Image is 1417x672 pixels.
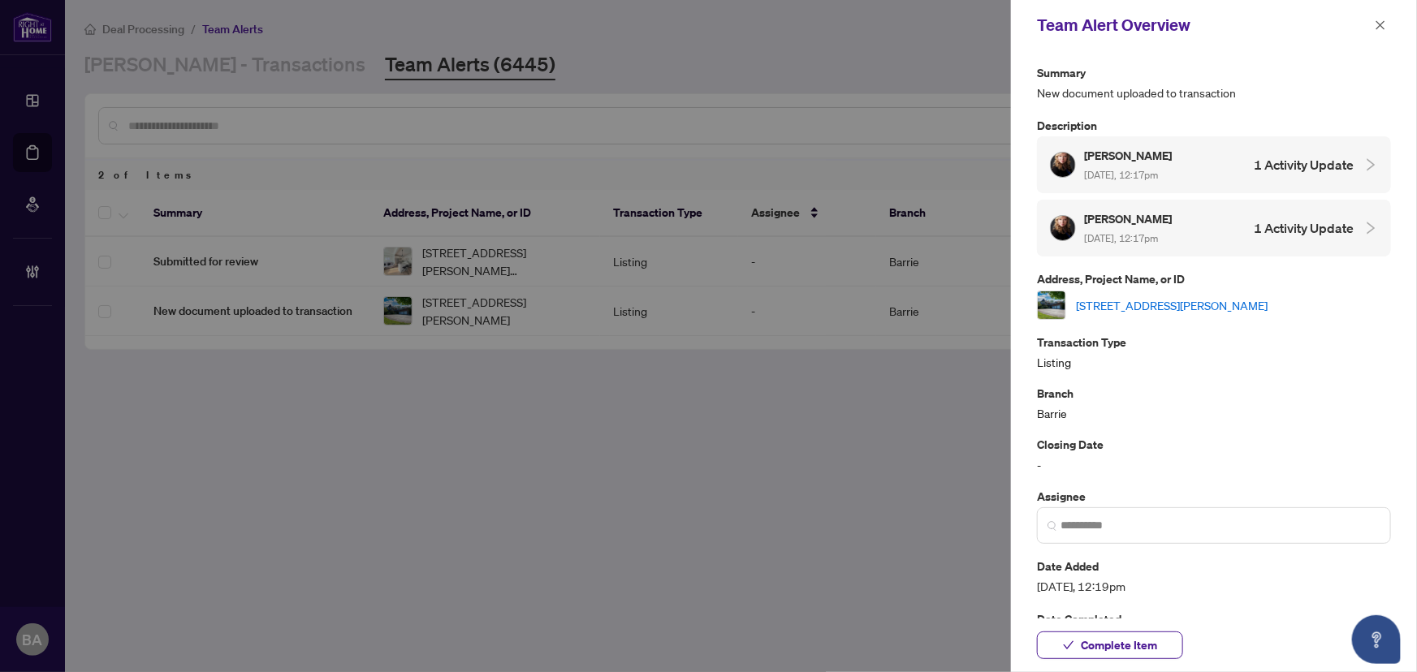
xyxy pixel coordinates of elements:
h5: [PERSON_NAME] [1084,146,1174,165]
div: Barrie [1037,384,1391,422]
span: check [1063,640,1074,651]
p: Transaction Type [1037,333,1391,351]
div: Profile Icon[PERSON_NAME] [DATE], 12:17pm1 Activity Update [1037,200,1391,256]
h4: 1 Activity Update [1254,218,1354,238]
div: Team Alert Overview [1037,13,1370,37]
h4: 1 Activity Update [1254,155,1354,174]
img: search_icon [1048,521,1057,531]
div: - [1037,435,1391,473]
button: Open asap [1352,615,1401,664]
p: Summary [1037,63,1391,82]
p: Address, Project Name, or ID [1037,269,1391,288]
a: [STREET_ADDRESS][PERSON_NAME] [1076,296,1268,314]
p: Closing Date [1037,435,1391,454]
img: thumbnail-img [1038,291,1065,319]
div: Listing [1037,333,1391,371]
h5: [PERSON_NAME] [1084,209,1174,228]
p: Date Added [1037,557,1391,575]
p: Branch [1037,384,1391,403]
img: Profile Icon [1051,216,1075,240]
img: Profile Icon [1051,153,1075,177]
span: close [1375,19,1386,31]
p: Assignee [1037,487,1391,506]
span: [DATE], 12:17pm [1084,232,1158,244]
span: New document uploaded to transaction [1037,84,1391,102]
span: [DATE], 12:17pm [1084,169,1158,181]
p: Date Completed [1037,610,1391,628]
span: collapsed [1363,157,1378,172]
span: [DATE], 12:19pm [1037,577,1391,596]
span: collapsed [1363,221,1378,235]
button: Complete Item [1037,631,1183,659]
span: Complete Item [1081,632,1157,658]
div: Profile Icon[PERSON_NAME] [DATE], 12:17pm1 Activity Update [1037,136,1391,193]
p: Description [1037,116,1391,135]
